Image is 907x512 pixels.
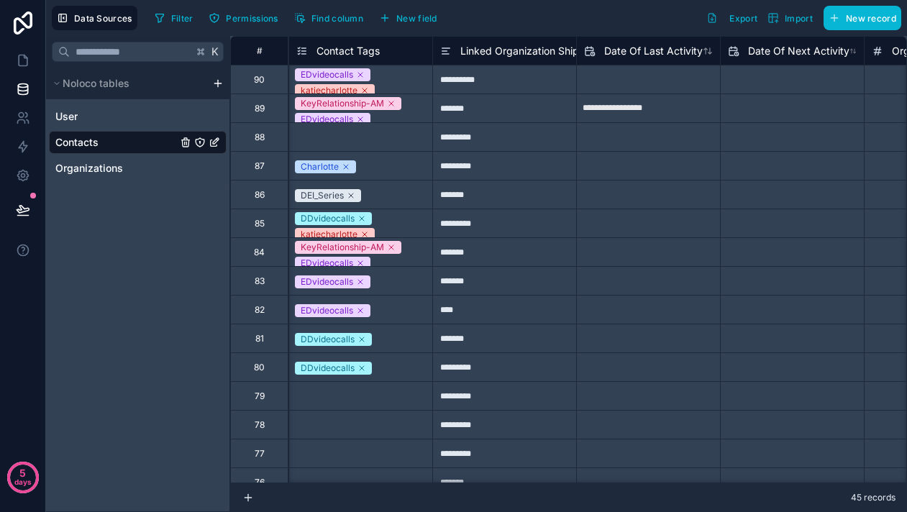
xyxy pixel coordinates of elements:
span: New field [396,13,437,24]
div: EDvideocalls [301,257,353,270]
div: 81 [255,333,264,344]
span: Find column [311,13,363,24]
div: KeyRelationship-AM [301,97,384,110]
div: 84 [254,247,265,258]
div: KeyRelationship-AM [301,241,384,254]
a: New record [818,6,901,30]
a: Permissions [204,7,288,29]
div: 77 [255,448,265,460]
div: DEI_Series [301,189,344,202]
div: EDvideocalls [301,113,353,126]
div: DDvideocalls [301,362,355,375]
p: 5 [19,466,26,480]
button: Permissions [204,7,283,29]
div: katiecharlotte [301,228,357,241]
button: Find column [289,7,368,29]
div: DDvideocalls [301,333,355,346]
span: K [210,47,220,57]
button: Data Sources [52,6,137,30]
div: 90 [254,74,265,86]
button: Import [762,6,818,30]
p: days [14,472,32,492]
span: Data Sources [74,13,132,24]
div: EDvideocalls [301,304,353,317]
div: 89 [255,103,265,114]
button: New field [374,7,442,29]
span: Permissions [226,13,278,24]
span: Export [729,13,757,24]
div: 82 [255,304,265,316]
span: 45 records [851,492,895,503]
div: 88 [255,132,265,143]
div: 80 [254,362,265,373]
div: 76 [255,477,265,488]
button: Filter [149,7,199,29]
span: Linked Organization Shipping City [460,44,621,58]
div: 85 [255,218,265,229]
div: DDvideocalls [301,212,355,225]
div: 83 [255,275,265,287]
div: EDvideocalls [301,275,353,288]
div: 79 [255,390,265,402]
button: Export [701,6,762,30]
span: Date Of Last Activity [604,44,703,58]
div: 86 [255,189,265,201]
span: New record [846,13,896,24]
div: # [242,45,277,56]
span: Contact Tags [316,44,380,58]
div: katiecharlotte [301,84,357,97]
button: New record [824,6,901,30]
div: 78 [255,419,265,431]
span: Import [785,13,813,24]
div: 87 [255,160,265,172]
div: Charlotte [301,160,339,173]
span: Date Of Next Activity [748,44,849,58]
div: EDvideocalls [301,68,353,81]
span: Filter [171,13,193,24]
